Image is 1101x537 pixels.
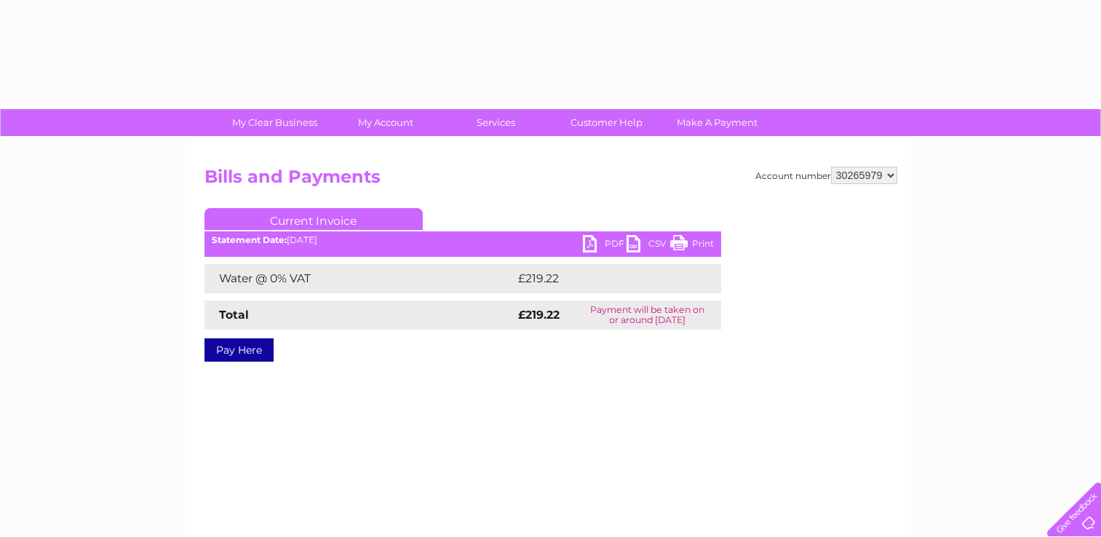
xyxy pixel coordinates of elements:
td: £219.22 [514,264,694,293]
a: My Clear Business [215,109,335,136]
td: Payment will be taken on or around [DATE] [573,301,721,330]
a: Make A Payment [657,109,777,136]
strong: Total [219,308,249,322]
a: PDF [583,235,627,256]
a: Print [670,235,714,256]
a: Current Invoice [204,208,423,230]
td: Water @ 0% VAT [204,264,514,293]
strong: £219.22 [518,308,560,322]
a: Services [436,109,556,136]
a: Pay Here [204,338,274,362]
b: Statement Date: [212,234,287,245]
div: [DATE] [204,235,721,245]
a: Customer Help [546,109,667,136]
a: CSV [627,235,670,256]
div: Account number [755,167,897,184]
a: My Account [325,109,445,136]
h2: Bills and Payments [204,167,897,194]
